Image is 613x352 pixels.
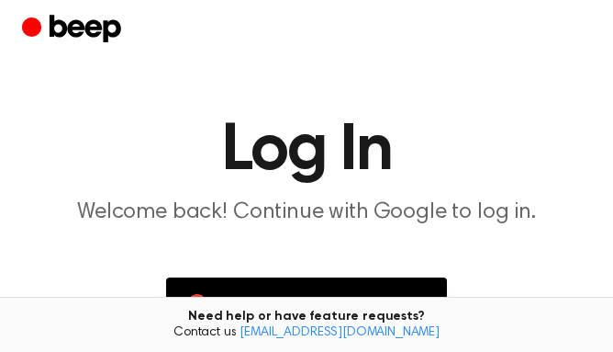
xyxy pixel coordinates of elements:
p: Welcome back! Continue with Google to log in. [22,199,591,226]
button: Continue with Google [166,278,447,332]
a: [EMAIL_ADDRESS][DOMAIN_NAME] [240,326,440,339]
h1: Log In [22,118,591,184]
span: Contact us [11,325,602,342]
a: Beep [22,12,126,48]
